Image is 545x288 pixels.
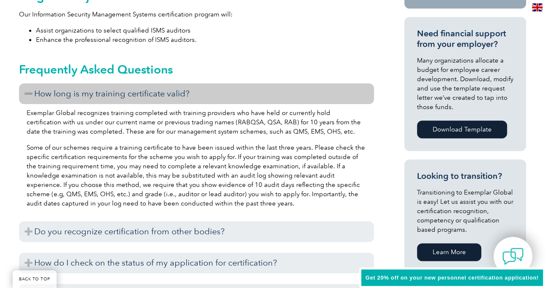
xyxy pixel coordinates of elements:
p: Many organizations allocate a budget for employee career development. Download, modify and use th... [417,56,513,112]
h2: Frequently Asked Questions [19,63,374,76]
a: BACK TO TOP [13,270,57,288]
p: Transitioning to Exemplar Global is easy! Let us assist you with our certification recognition, c... [417,188,513,234]
li: Enhance the professional recognition of ISMS auditors. [36,35,374,44]
h3: How long is my training certificate valid? [19,83,374,104]
h3: How do I check on the status of my application for certification? [19,252,374,273]
h3: Looking to transition? [417,171,513,181]
p: Exemplar Global recognizes training completed with training providers who have held or currently ... [27,108,366,136]
h3: Do you recognize certification from other bodies? [19,221,374,242]
a: Download Template [417,121,507,138]
h3: Need financial support from your employer? [417,28,513,49]
p: Our Information Security Management Systems certification program will: [19,10,374,19]
img: contact-chat.png [502,246,523,267]
p: Some of our schemes require a training certificate to have been issued within the last three year... [27,143,366,208]
span: Get 20% off on your new personnel certification application! [365,274,539,281]
img: en [532,3,542,11]
a: Learn More [417,243,481,261]
li: Assist organizations to select qualified ISMS auditors [36,26,374,35]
